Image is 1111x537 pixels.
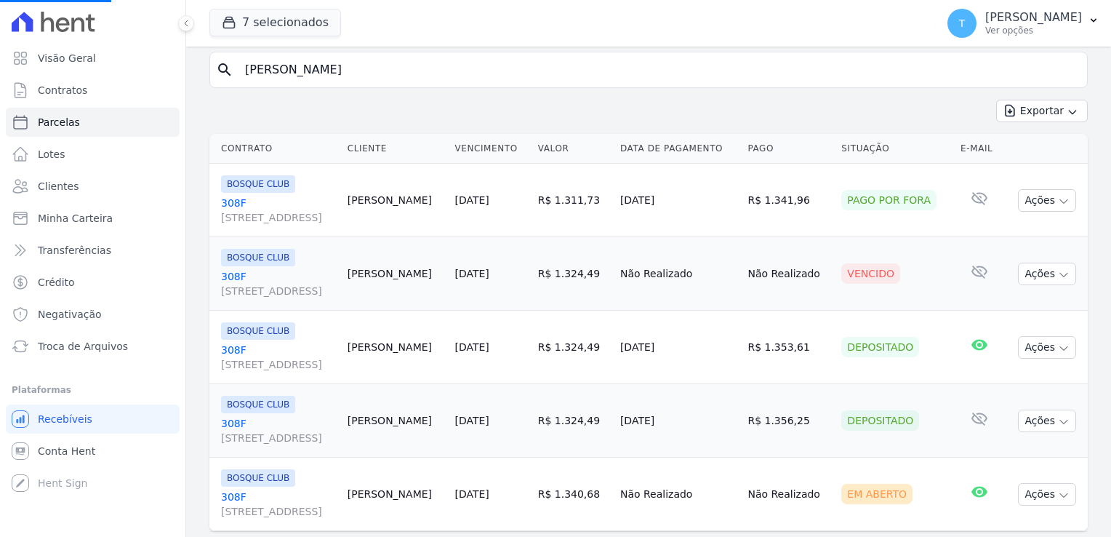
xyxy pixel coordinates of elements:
span: BOSQUE CLUB [221,396,295,413]
span: [STREET_ADDRESS] [221,431,336,445]
th: Vencimento [449,134,532,164]
a: Contratos [6,76,180,105]
span: Troca de Arquivos [38,339,128,354]
button: Exportar [996,100,1088,122]
button: Ações [1018,410,1076,432]
span: BOSQUE CLUB [221,469,295,487]
td: Não Realizado [742,458,835,531]
th: Contrato [209,134,342,164]
button: Ações [1018,483,1076,506]
button: T [PERSON_NAME] Ver opções [936,3,1111,44]
td: Não Realizado [614,458,742,531]
a: [DATE] [454,268,489,279]
a: Clientes [6,172,180,201]
a: Negativação [6,300,180,329]
a: [DATE] [454,194,489,206]
button: Ações [1018,189,1076,212]
span: Parcelas [38,115,80,130]
div: Pago por fora [841,190,936,210]
a: Recebíveis [6,405,180,434]
div: Em Aberto [841,484,913,504]
span: BOSQUE CLUB [221,175,295,193]
td: [PERSON_NAME] [342,237,449,311]
td: [DATE] [614,311,742,384]
a: 308F[STREET_ADDRESS] [221,343,336,372]
a: Lotes [6,140,180,169]
a: [DATE] [454,415,489,426]
a: 308F[STREET_ADDRESS] [221,416,336,445]
a: 308F[STREET_ADDRESS] [221,269,336,298]
button: 7 selecionados [209,9,341,36]
span: Crédito [38,275,75,290]
span: [STREET_ADDRESS] [221,357,336,372]
a: Visão Geral [6,44,180,73]
th: Situação [835,134,955,164]
button: Ações [1018,263,1076,285]
div: Depositado [841,337,919,357]
a: Conta Hent [6,437,180,466]
th: Cliente [342,134,449,164]
span: Negativação [38,307,102,322]
span: [STREET_ADDRESS] [221,504,336,519]
a: Transferências [6,236,180,265]
td: R$ 1.324,49 [532,311,614,384]
td: R$ 1.311,73 [532,164,614,237]
td: [PERSON_NAME] [342,384,449,458]
span: Contratos [38,83,87,98]
td: Não Realizado [614,237,742,311]
td: [DATE] [614,164,742,237]
td: R$ 1.341,96 [742,164,835,237]
td: R$ 1.340,68 [532,458,614,531]
a: [DATE] [454,341,489,353]
td: [PERSON_NAME] [342,164,449,237]
span: Visão Geral [38,51,96,65]
div: Vencido [841,263,900,284]
span: Lotes [38,147,65,162]
td: R$ 1.353,61 [742,311,835,384]
span: T [959,18,966,28]
span: Recebíveis [38,412,92,426]
th: Valor [532,134,614,164]
span: BOSQUE CLUB [221,249,295,266]
a: Troca de Arquivos [6,332,180,361]
th: E-mail [955,134,1003,164]
a: Crédito [6,268,180,297]
span: Clientes [38,179,79,194]
td: R$ 1.324,49 [532,384,614,458]
p: [PERSON_NAME] [985,10,1082,25]
i: search [216,61,233,79]
a: 308F[STREET_ADDRESS] [221,196,336,225]
a: Parcelas [6,108,180,137]
th: Pago [742,134,835,164]
span: [STREET_ADDRESS] [221,284,336,298]
div: Depositado [841,410,919,431]
td: R$ 1.324,49 [532,237,614,311]
span: Transferências [38,243,111,258]
span: Minha Carteira [38,211,113,226]
div: Plataformas [12,381,174,399]
p: Ver opções [985,25,1082,36]
button: Ações [1018,336,1076,359]
td: R$ 1.356,25 [742,384,835,458]
input: Buscar por nome do lote ou do cliente [236,55,1081,84]
a: 308F[STREET_ADDRESS] [221,490,336,519]
span: [STREET_ADDRESS] [221,210,336,225]
span: Conta Hent [38,444,95,458]
a: Minha Carteira [6,204,180,233]
td: [PERSON_NAME] [342,458,449,531]
span: BOSQUE CLUB [221,322,295,340]
td: Não Realizado [742,237,835,311]
a: [DATE] [454,488,489,500]
th: Data de Pagamento [614,134,742,164]
td: [PERSON_NAME] [342,311,449,384]
td: [DATE] [614,384,742,458]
